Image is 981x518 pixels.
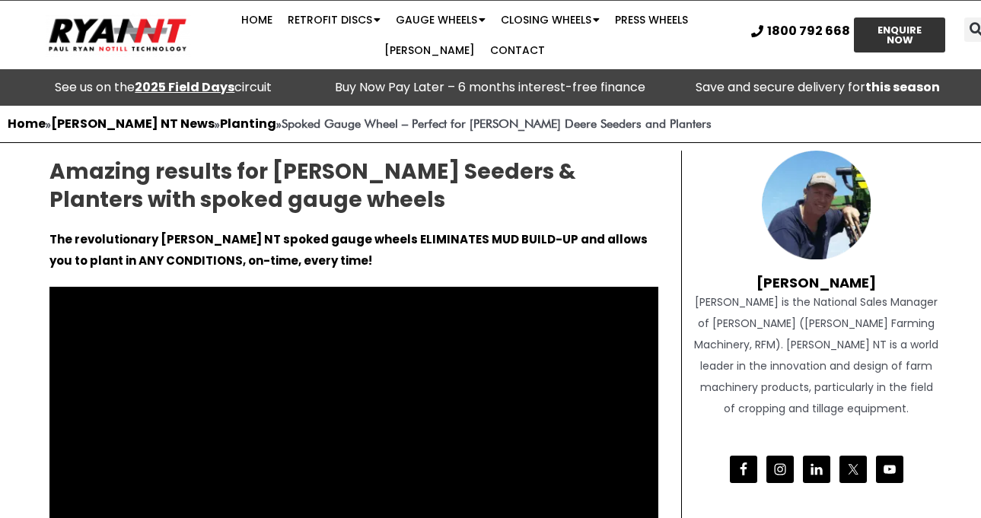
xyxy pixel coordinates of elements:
a: Contact [483,35,553,65]
div: [PERSON_NAME] is the National Sales Manager of [PERSON_NAME] ([PERSON_NAME] Farming Machinery, RF... [693,291,940,419]
img: Ryan NT logo [46,13,190,58]
a: [PERSON_NAME] NT News [51,115,215,132]
strong: Spoked Gauge Wheel – Perfect for [PERSON_NAME] Deere Seeders and Planters [282,116,712,131]
span: » » » [8,116,712,131]
div: See us on the circuit [8,77,320,98]
a: Planting [220,115,276,132]
strong: this season [865,78,940,96]
p: Buy Now Pay Later – 6 months interest-free finance [335,77,647,98]
a: Press Wheels [607,5,696,35]
a: 1800 792 668 [751,25,850,37]
h2: Amazing results for [PERSON_NAME] Seeders & Planters with spoked gauge wheels [49,158,658,214]
strong: The revolutionary [PERSON_NAME] NT spoked gauge wheels ELIMINATES MUD BUILD-UP and allows you to ... [49,231,648,269]
a: Closing Wheels [493,5,607,35]
a: Gauge Wheels [388,5,493,35]
a: ENQUIRE NOW [854,17,946,52]
a: Home [234,5,280,35]
a: [PERSON_NAME] [377,35,483,65]
a: Retrofit Discs [280,5,388,35]
span: ENQUIRE NOW [868,25,932,45]
a: Home [8,115,46,132]
span: 1800 792 668 [767,25,850,37]
a: 2025 Field Days [135,78,234,96]
p: Save and secure delivery for [661,77,973,98]
h4: [PERSON_NAME] [693,259,940,291]
nav: Menu [190,5,740,65]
